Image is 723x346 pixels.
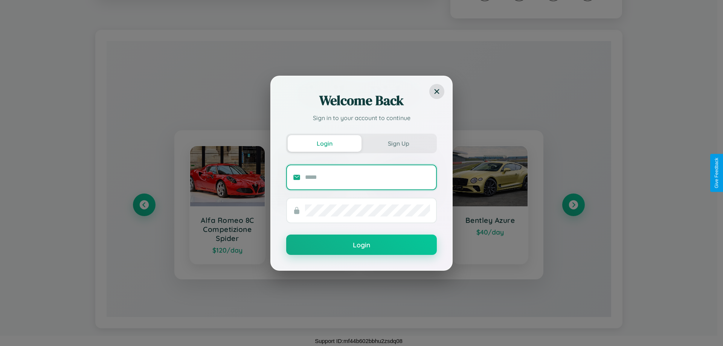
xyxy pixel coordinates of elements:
[286,113,437,122] p: Sign in to your account to continue
[286,91,437,110] h2: Welcome Back
[361,135,435,152] button: Sign Up
[714,158,719,188] div: Give Feedback
[286,235,437,255] button: Login
[288,135,361,152] button: Login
